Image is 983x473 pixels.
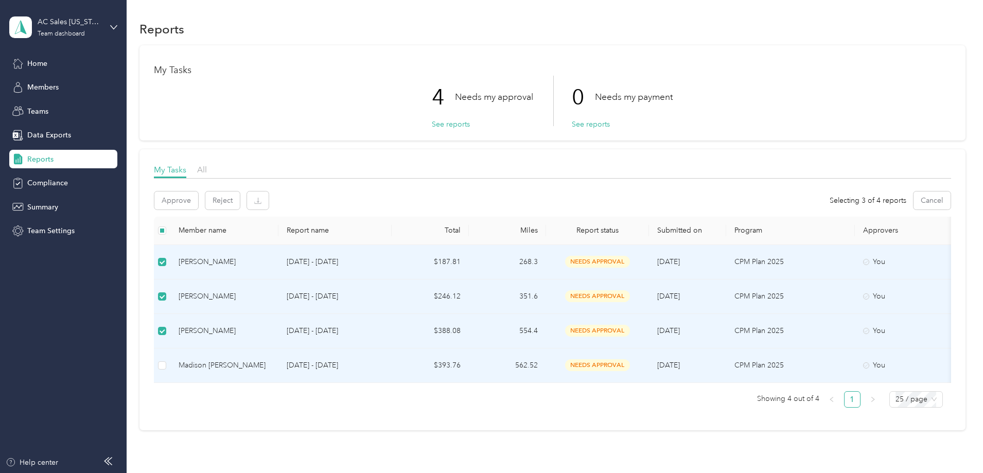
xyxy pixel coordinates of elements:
p: Needs my approval [455,91,533,103]
div: Team dashboard [38,31,85,37]
div: [PERSON_NAME] [179,291,270,302]
span: Summary [27,202,58,213]
td: 351.6 [469,279,546,314]
span: needs approval [565,325,630,337]
td: $388.08 [392,314,469,348]
p: CPM Plan 2025 [734,360,847,371]
p: [DATE] - [DATE] [287,291,383,302]
span: Members [27,82,59,93]
h1: Reports [139,24,184,34]
div: Madison [PERSON_NAME] [179,360,270,371]
button: right [865,391,881,408]
p: CPM Plan 2025 [734,325,847,337]
div: Miles [477,226,538,235]
span: Selecting 3 of 4 reports [830,195,906,206]
div: Member name [179,226,270,235]
div: You [863,256,950,268]
div: [PERSON_NAME] [179,256,270,268]
span: My Tasks [154,165,186,174]
li: Next Page [865,391,881,408]
button: left [823,391,840,408]
p: 4 [432,76,455,119]
td: 562.52 [469,348,546,383]
p: [DATE] - [DATE] [287,256,383,268]
span: Compliance [27,178,68,188]
span: right [870,396,876,402]
button: See reports [432,119,470,130]
span: Report status [554,226,641,235]
td: CPM Plan 2025 [726,279,855,314]
span: [DATE] [657,326,680,335]
div: Page Size [889,391,943,408]
p: 0 [572,76,595,119]
span: Reports [27,154,54,165]
span: left [829,396,835,402]
p: CPM Plan 2025 [734,291,847,302]
span: Showing 4 out of 4 [757,391,819,407]
th: Program [726,217,855,245]
td: 268.3 [469,245,546,279]
button: See reports [572,119,610,130]
button: Cancel [914,191,951,209]
a: 1 [845,392,860,407]
p: [DATE] - [DATE] [287,325,383,337]
span: needs approval [565,256,630,268]
div: You [863,291,950,302]
li: 1 [844,391,861,408]
span: [DATE] [657,257,680,266]
p: [DATE] - [DATE] [287,360,383,371]
iframe: Everlance-gr Chat Button Frame [925,415,983,473]
li: Previous Page [823,391,840,408]
h1: My Tasks [154,65,951,76]
td: $393.76 [392,348,469,383]
td: $246.12 [392,279,469,314]
span: All [197,165,207,174]
div: You [863,325,950,337]
span: 25 / page [896,392,937,407]
td: 554.4 [469,314,546,348]
div: AC Sales [US_STATE] 01 US01-AC-D50011-CC14300 ([PERSON_NAME]) [38,16,102,27]
th: Report name [278,217,392,245]
td: $187.81 [392,245,469,279]
th: Approvers [855,217,958,245]
td: CPM Plan 2025 [726,348,855,383]
th: Submitted on [649,217,726,245]
span: needs approval [565,359,630,371]
span: needs approval [565,290,630,302]
td: CPM Plan 2025 [726,314,855,348]
button: Approve [154,191,198,209]
span: [DATE] [657,292,680,301]
div: You [863,360,950,371]
span: Home [27,58,47,69]
p: Needs my payment [595,91,673,103]
td: CPM Plan 2025 [726,245,855,279]
span: [DATE] [657,361,680,370]
span: Team Settings [27,225,75,236]
th: Member name [170,217,278,245]
p: CPM Plan 2025 [734,256,847,268]
div: Total [400,226,461,235]
button: Help center [6,457,58,468]
span: Data Exports [27,130,71,141]
button: Reject [205,191,240,209]
span: Teams [27,106,48,117]
div: [PERSON_NAME] [179,325,270,337]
